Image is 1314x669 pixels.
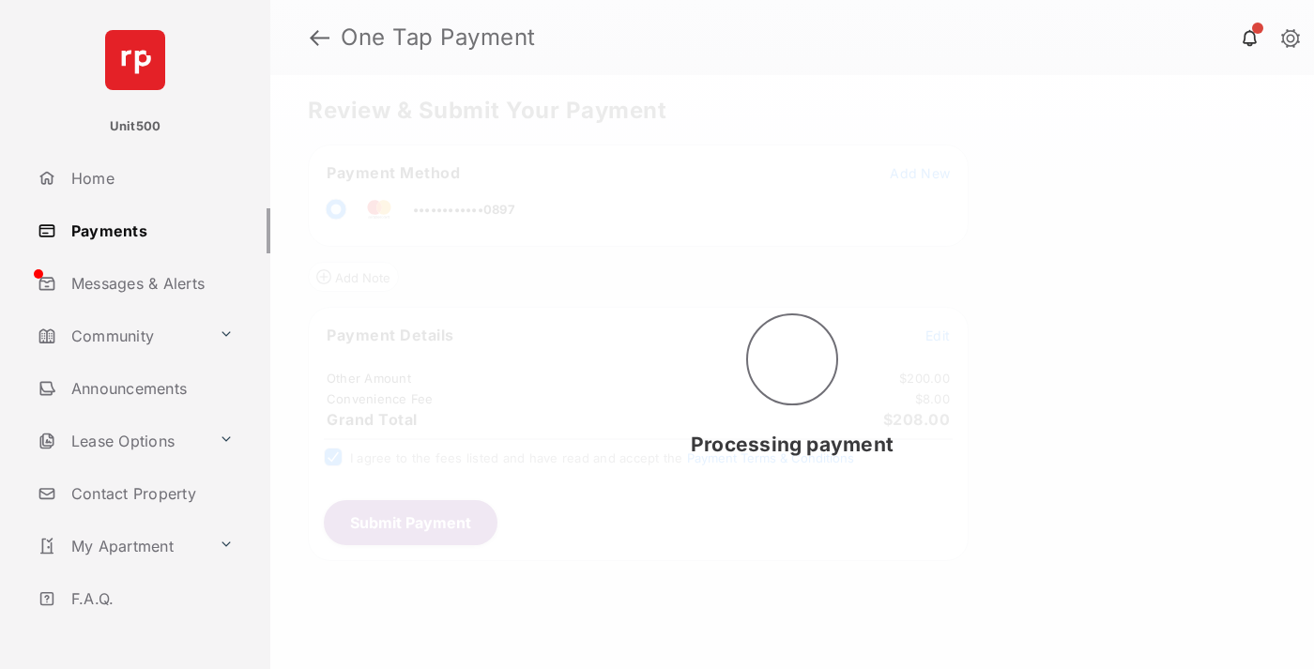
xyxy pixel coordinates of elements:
[30,524,211,569] a: My Apartment
[30,208,270,253] a: Payments
[30,576,270,621] a: F.A.Q.
[30,366,270,411] a: Announcements
[691,433,894,456] span: Processing payment
[30,261,270,306] a: Messages & Alerts
[341,26,536,49] strong: One Tap Payment
[30,418,211,464] a: Lease Options
[105,30,165,90] img: svg+xml;base64,PHN2ZyB4bWxucz0iaHR0cDovL3d3dy53My5vcmcvMjAwMC9zdmciIHdpZHRoPSI2NCIgaGVpZ2h0PSI2NC...
[30,156,270,201] a: Home
[30,471,270,516] a: Contact Property
[110,117,161,136] p: Unit500
[30,313,211,358] a: Community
